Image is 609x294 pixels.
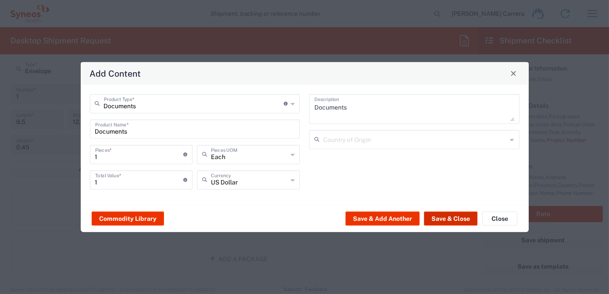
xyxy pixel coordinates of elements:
[92,212,164,226] button: Commodity Library
[424,212,477,226] button: Save & Close
[507,67,520,79] button: Close
[89,67,141,80] h4: Add Content
[345,212,420,226] button: Save & Add Another
[482,212,517,226] button: Close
